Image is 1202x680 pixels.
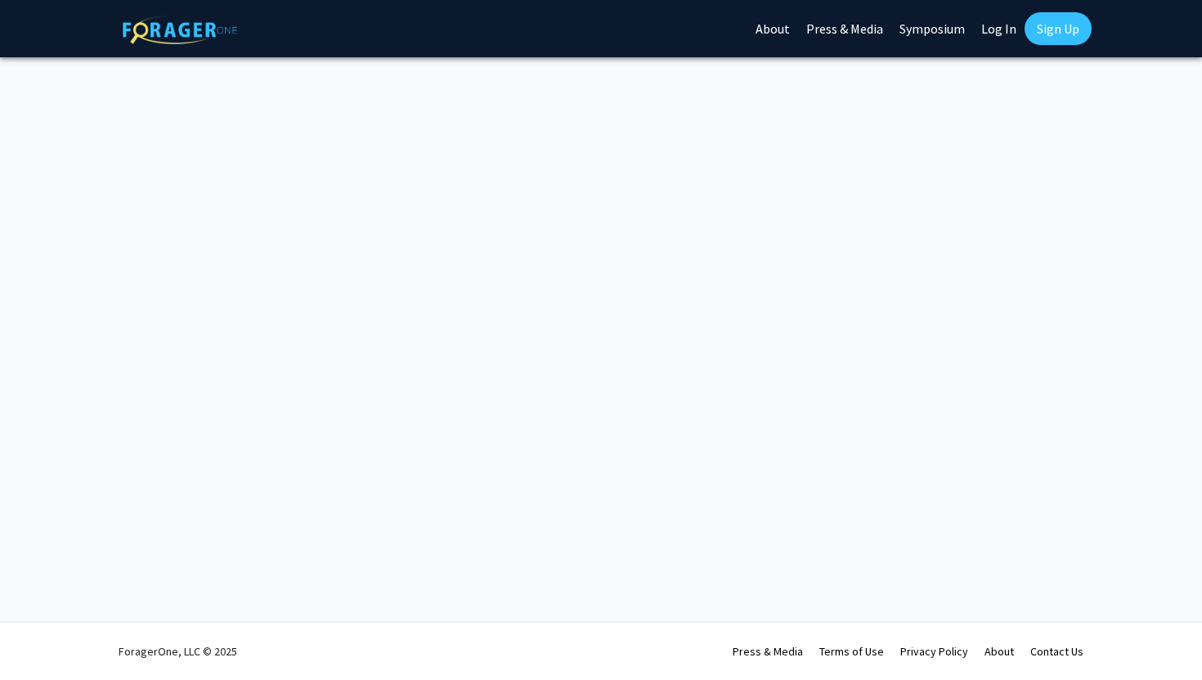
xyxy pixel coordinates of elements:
a: Sign Up [1025,12,1092,45]
a: Press & Media [733,644,803,659]
div: ForagerOne, LLC © 2025 [119,623,237,680]
a: Terms of Use [819,644,884,659]
img: ForagerOne Logo [123,16,237,44]
a: Privacy Policy [900,644,968,659]
a: About [984,644,1014,659]
a: Contact Us [1030,644,1083,659]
